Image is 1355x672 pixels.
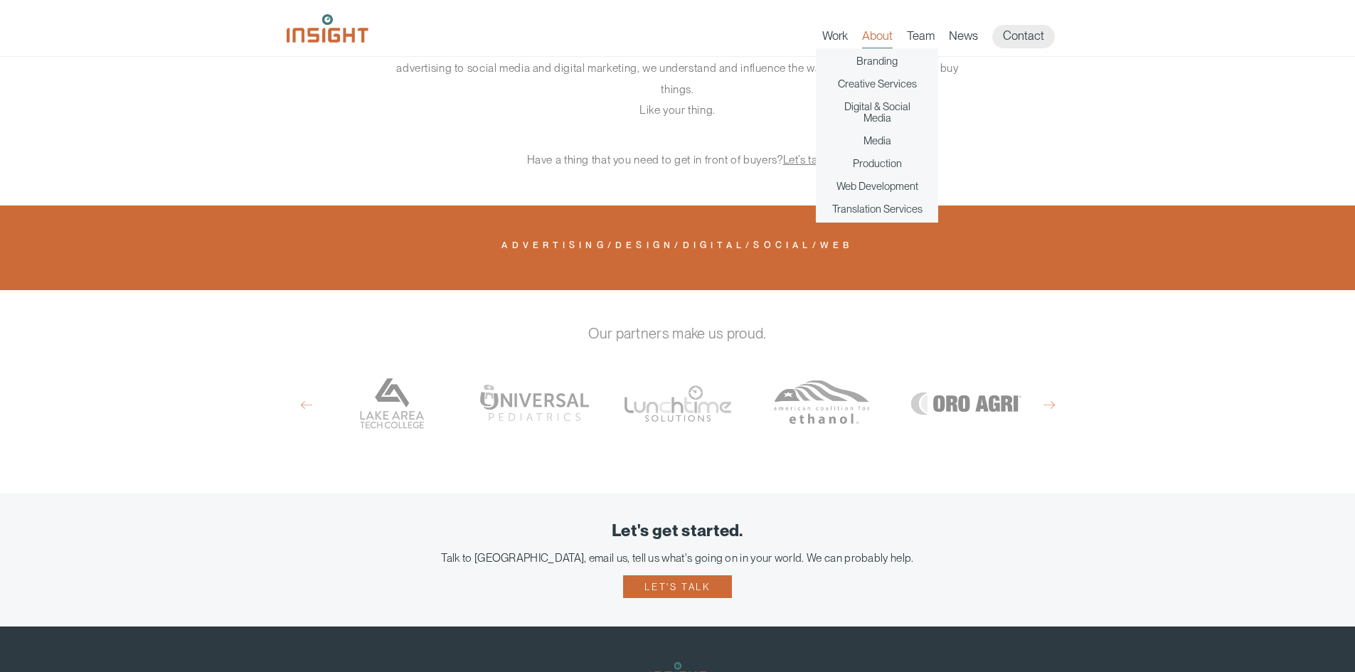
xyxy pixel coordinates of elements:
h2: Our partners make us proud. [287,326,1069,341]
a: Web [820,241,854,254]
span: / [607,241,615,250]
a: Production [853,158,902,169]
span: / [812,241,820,250]
a: Web Development [836,181,918,192]
a: Let's talk [623,575,731,598]
a: About [862,28,893,48]
button: Next [1043,398,1055,411]
p: Have a thing that you need to get in front of buyers? . [393,149,962,171]
a: Creative Services [838,78,917,90]
nav: primary navigation menu [822,25,1069,48]
span: / [674,241,682,250]
a: Digital & Social Media [830,101,924,124]
div: Talk to [GEOGRAPHIC_DATA], email us, tell us what's going on in your world. We can probably help. [21,551,1334,565]
a: [GEOGRAPHIC_DATA] [326,359,455,448]
a: Team [907,28,935,48]
div: Let's get started. [21,522,1334,540]
a: Design [615,241,674,254]
a: Contact [992,25,1055,48]
a: Work [822,28,848,48]
button: Previous [301,398,312,411]
img: Insight Marketing Design [287,14,368,43]
a: Media [864,135,891,146]
a: Advertising [501,241,607,254]
a: Digital [683,241,746,254]
a: American Coalition for [MEDICAL_DATA] [757,359,886,448]
a: Oro Agri Rovensa Next [900,359,1030,448]
a: Social [753,241,812,254]
a: Let’s talk [783,153,826,166]
span: / [745,241,753,250]
a: Translation Services [832,203,923,215]
div: Universal Pediatrics [469,359,599,448]
p: Insight is a full-service advertising agency based in [GEOGRAPHIC_DATA], [US_STATE]. From brandin... [393,36,962,120]
a: Branding [856,55,898,67]
a: Lunchtime Solutions [613,359,743,448]
a: News [949,28,978,48]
